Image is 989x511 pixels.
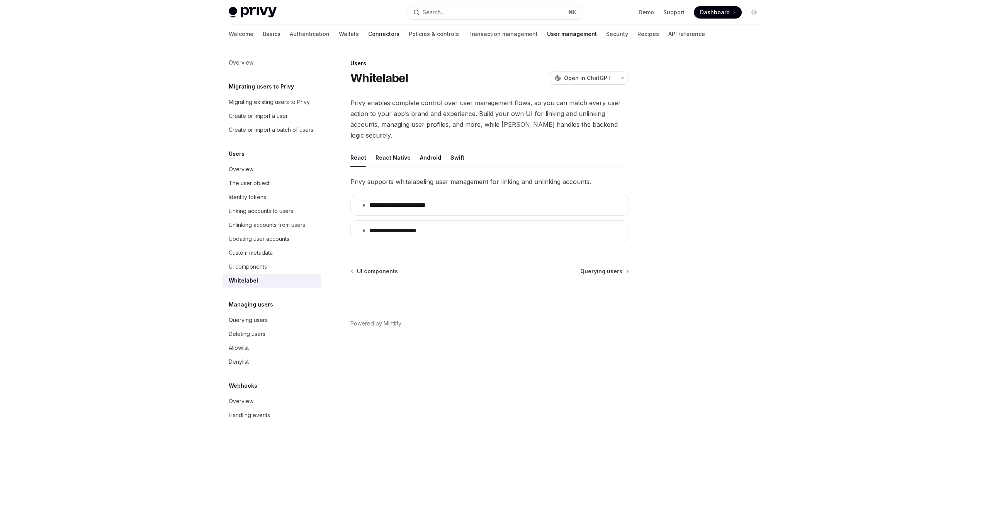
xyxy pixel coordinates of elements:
[229,357,249,366] div: Denylist
[229,149,245,158] h5: Users
[229,397,253,406] div: Overview
[223,109,321,123] a: Create or import a user
[223,260,321,274] a: UI components
[229,179,270,188] div: The user object
[450,148,464,167] div: Swift
[420,148,441,167] div: Android
[423,8,444,17] div: Search...
[290,25,330,43] a: Authentication
[409,25,459,43] a: Policies & controls
[663,9,685,16] a: Support
[229,300,273,309] h5: Managing users
[357,267,398,275] span: UI components
[229,329,265,339] div: Deleting users
[639,9,654,16] a: Demo
[550,72,616,85] button: Open in ChatGPT
[229,262,267,271] div: UI components
[223,355,321,369] a: Denylist
[263,25,280,43] a: Basics
[223,232,321,246] a: Updating user accounts
[350,320,401,327] a: Powered by Mintlify
[637,25,659,43] a: Recipes
[223,162,321,176] a: Overview
[223,123,321,137] a: Create or import a batch of users
[229,165,253,174] div: Overview
[229,192,266,202] div: Identity tokens
[339,25,359,43] a: Wallets
[223,408,321,422] a: Handling events
[229,234,289,244] div: Updating user accounts
[223,246,321,260] a: Custom metadata
[668,25,705,43] a: API reference
[223,327,321,341] a: Deleting users
[223,204,321,218] a: Linking accounts to users
[351,267,398,275] a: UI components
[223,274,321,288] a: Whitelabel
[223,341,321,355] a: Allowlist
[229,343,249,353] div: Allowlist
[376,148,411,167] div: React Native
[223,313,321,327] a: Querying users
[564,74,611,82] span: Open in ChatGPT
[229,411,270,420] div: Handling events
[229,206,293,216] div: Linking accounts to users
[229,25,253,43] a: Welcome
[468,25,538,43] a: Transaction management
[580,267,622,275] span: Querying users
[350,176,629,187] span: Privy supports whitelabeling user management for linking and unlinking accounts.
[368,25,399,43] a: Connectors
[223,394,321,408] a: Overview
[547,25,597,43] a: User management
[694,6,742,19] a: Dashboard
[568,9,576,15] span: ⌘ K
[229,111,288,121] div: Create or import a user
[223,95,321,109] a: Migrating existing users to Privy
[229,248,273,257] div: Custom metadata
[229,125,313,135] div: Create or import a batch of users
[229,315,268,325] div: Querying users
[350,60,629,67] div: Users
[229,82,294,91] h5: Migrating users to Privy
[229,381,257,390] h5: Webhooks
[580,267,628,275] a: Querying users
[700,9,730,16] span: Dashboard
[606,25,628,43] a: Security
[229,276,258,285] div: Whitelabel
[229,7,277,18] img: light logo
[223,190,321,204] a: Identity tokens
[350,97,629,141] span: Privy enables complete control over user management flows, so you can match every user action to ...
[229,58,253,67] div: Overview
[748,6,760,19] button: Toggle dark mode
[229,220,305,230] div: Unlinking accounts from users
[223,218,321,232] a: Unlinking accounts from users
[229,97,310,107] div: Migrating existing users to Privy
[223,176,321,190] a: The user object
[223,56,321,70] a: Overview
[350,71,408,85] h1: Whitelabel
[350,148,366,167] div: React
[408,5,581,19] button: Open search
